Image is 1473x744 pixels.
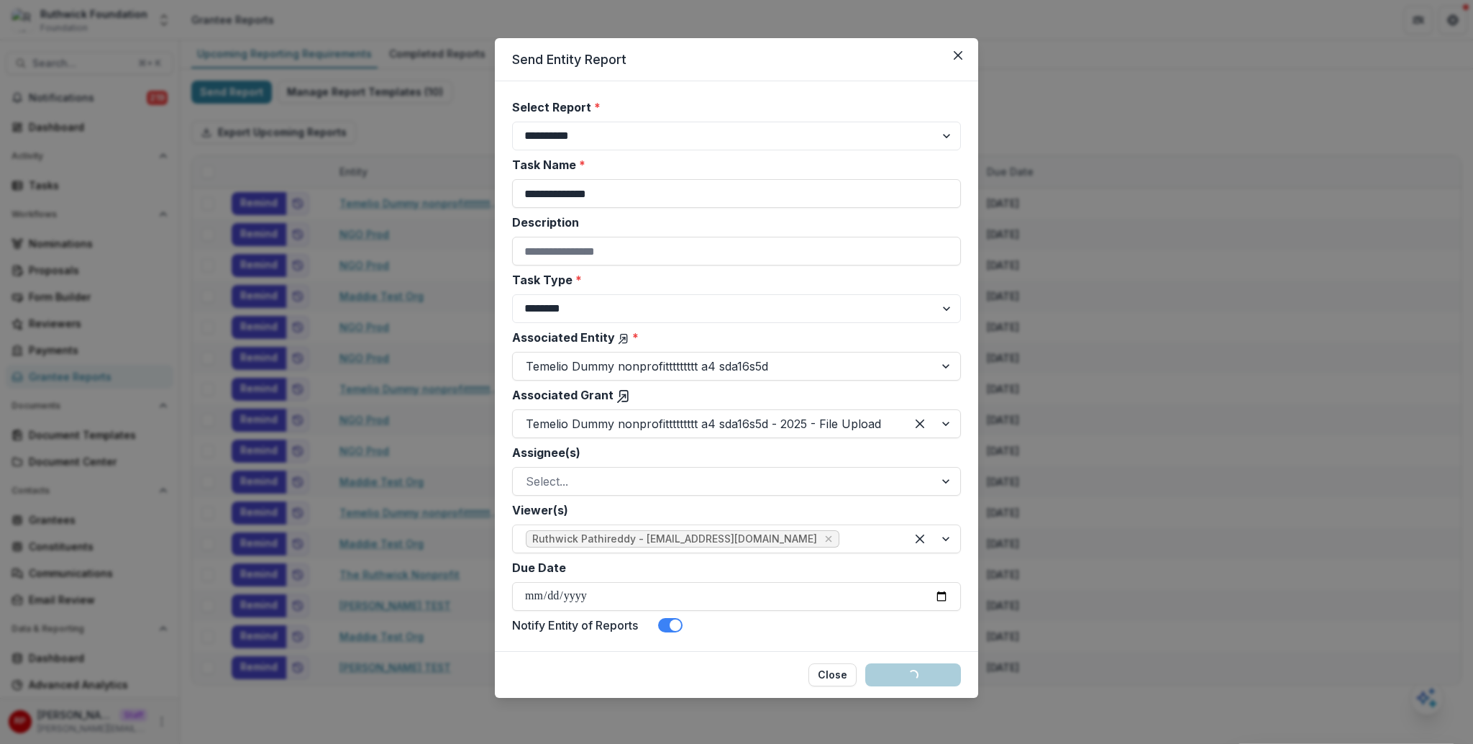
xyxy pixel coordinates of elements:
label: Due Date [512,559,566,576]
label: Viewer(s) [512,502,952,519]
label: Task Name [512,156,952,173]
label: Associated Entity [512,329,952,346]
label: Task Type [512,271,952,289]
label: Description [512,214,952,231]
label: Notify Entity of Reports [512,617,638,634]
label: Associated Grant [512,386,952,404]
div: Clear selected options [908,412,931,435]
span: Ruthwick Pathireddy - [EMAIL_ADDRESS][DOMAIN_NAME] [532,533,817,545]
button: Close [808,663,857,686]
button: Close [947,44,970,67]
label: Select Report [512,99,952,116]
div: Clear selected options [908,527,931,550]
label: Assignee(s) [512,444,952,461]
header: Send Entity Report [495,38,978,81]
div: Remove Ruthwick Pathireddy - ruthwick@trytemelio.com [821,532,836,546]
